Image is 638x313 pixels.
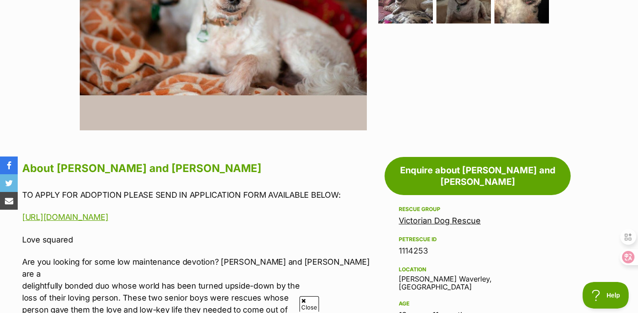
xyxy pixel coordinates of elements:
[22,159,380,178] h2: About [PERSON_NAME] and [PERSON_NAME]
[399,264,556,291] div: [PERSON_NAME] Waverley, [GEOGRAPHIC_DATA]
[300,296,319,312] span: Close
[583,282,629,309] iframe: Help Scout Beacon - Open
[399,245,556,257] div: 1114253
[385,157,571,195] a: Enquire about [PERSON_NAME] and [PERSON_NAME]
[399,206,556,213] div: Rescue group
[22,234,380,246] p: Love squared
[399,266,556,273] div: Location
[399,236,556,243] div: PetRescue ID
[399,216,481,225] a: Victorian Dog Rescue
[22,212,108,222] a: [URL][DOMAIN_NAME]
[399,300,556,307] div: Age
[22,189,380,201] p: TO APPLY FOR ADOPTION PLEASE SEND IN APPLICATION FORM AVAILABLE BELOW:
